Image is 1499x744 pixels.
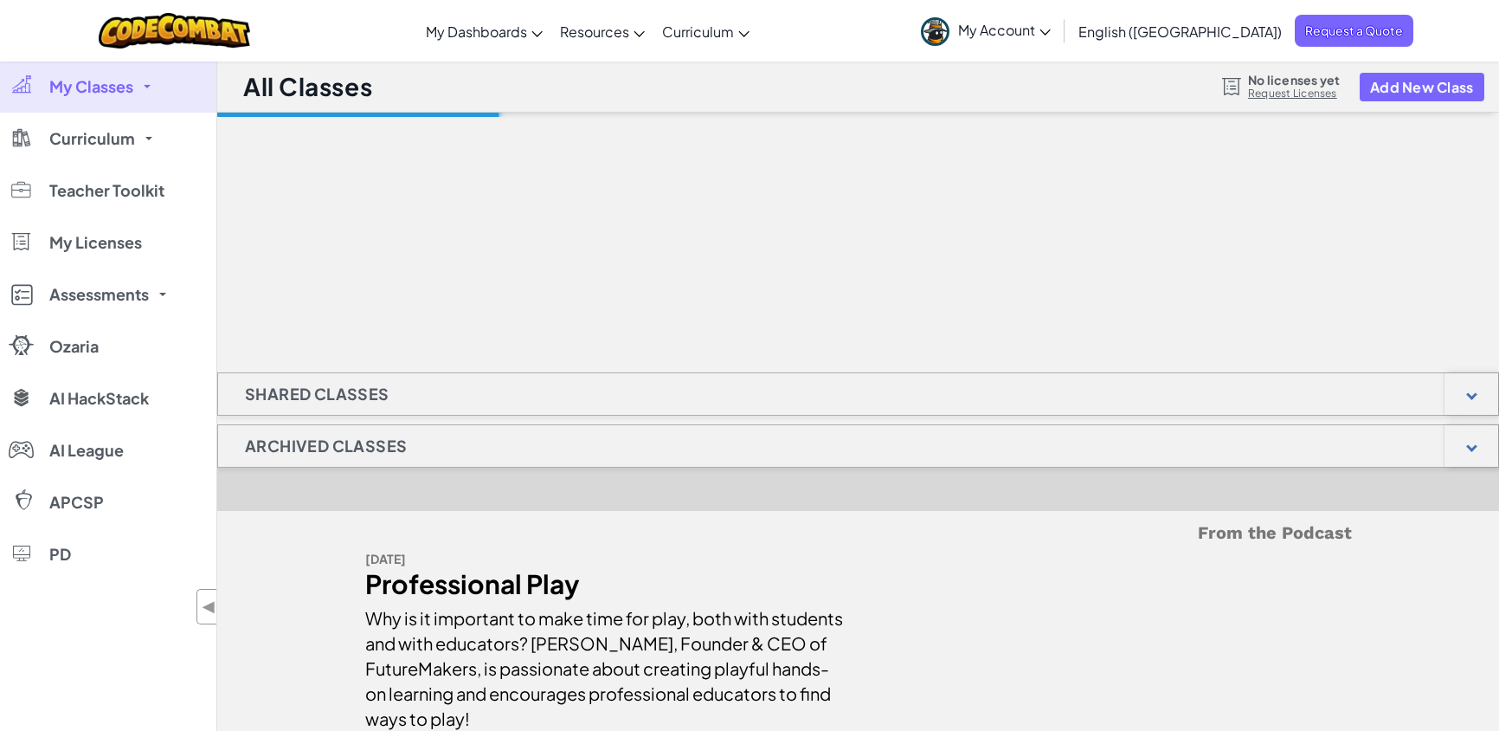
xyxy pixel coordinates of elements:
a: Request a Quote [1295,15,1413,47]
a: Resources [551,8,653,55]
h1: Shared Classes [218,372,416,416]
img: avatar [921,17,949,46]
a: English ([GEOGRAPHIC_DATA]) [1070,8,1290,55]
a: My Account [912,3,1059,58]
span: Assessments [49,287,149,302]
span: Ozaria [49,339,99,354]
span: Curriculum [49,131,135,146]
a: Curriculum [653,8,758,55]
h1: All Classes [243,70,372,103]
span: No licenses yet [1248,73,1340,87]
span: My Dashboards [426,23,527,41]
a: My Dashboards [417,8,551,55]
button: Add New Class [1360,73,1484,101]
div: Why is it important to make time for play, both with students and with educators? [PERSON_NAME], ... [365,597,846,731]
div: Professional Play [365,572,846,597]
div: [DATE] [365,547,846,572]
span: Teacher Toolkit [49,183,164,198]
span: English ([GEOGRAPHIC_DATA]) [1078,23,1282,41]
h1: Archived Classes [218,424,434,468]
a: Request Licenses [1248,87,1340,100]
span: My Account [958,21,1051,39]
img: CodeCombat logo [99,13,250,49]
h5: From the Podcast [365,520,1352,547]
span: AI HackStack [49,391,149,406]
span: Resources [560,23,629,41]
span: ◀ [202,594,216,619]
span: My Classes [49,79,133,94]
span: Curriculum [662,23,734,41]
span: My Licenses [49,235,142,250]
span: AI League [49,443,124,458]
